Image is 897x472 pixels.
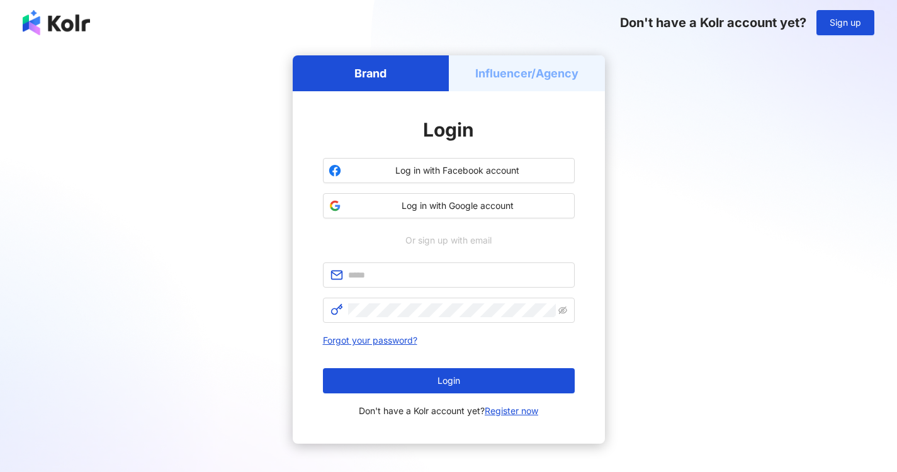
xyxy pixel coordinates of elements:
[346,164,569,177] span: Log in with Facebook account
[437,376,460,386] span: Login
[354,65,386,81] h5: Brand
[475,65,578,81] h5: Influencer/Agency
[346,199,569,212] span: Log in with Google account
[23,10,90,35] img: logo
[830,18,861,28] span: Sign up
[485,405,538,416] a: Register now
[816,10,874,35] button: Sign up
[397,233,500,247] span: Or sign up with email
[323,193,575,218] button: Log in with Google account
[323,335,417,346] a: Forgot your password?
[620,15,806,30] span: Don't have a Kolr account yet?
[323,158,575,183] button: Log in with Facebook account
[423,118,474,141] span: Login
[323,368,575,393] button: Login
[359,403,538,419] span: Don't have a Kolr account yet?
[558,306,567,315] span: eye-invisible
